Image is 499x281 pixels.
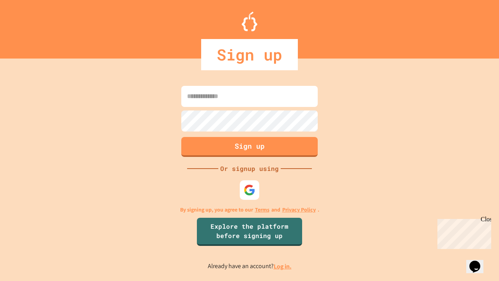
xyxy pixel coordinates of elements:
[274,262,292,270] a: Log in.
[218,164,281,173] div: Or signup using
[242,12,257,31] img: Logo.svg
[201,39,298,70] div: Sign up
[208,261,292,271] p: Already have an account?
[244,184,255,196] img: google-icon.svg
[181,137,318,157] button: Sign up
[466,250,491,273] iframe: chat widget
[434,216,491,249] iframe: chat widget
[197,218,302,246] a: Explore the platform before signing up
[180,206,319,214] p: By signing up, you agree to our and .
[255,206,269,214] a: Terms
[282,206,316,214] a: Privacy Policy
[3,3,54,50] div: Chat with us now!Close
